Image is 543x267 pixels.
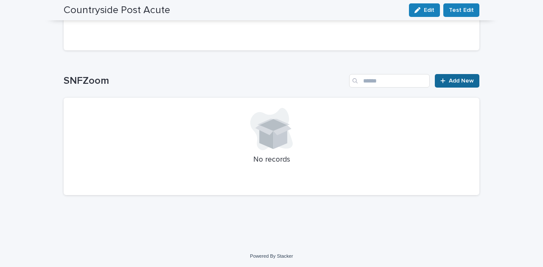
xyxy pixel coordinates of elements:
[424,7,434,13] span: Edit
[349,74,430,88] input: Search
[449,6,474,14] span: Test Edit
[435,74,479,88] a: Add New
[250,253,293,259] a: Powered By Stacker
[409,3,440,17] button: Edit
[443,3,479,17] button: Test Edit
[449,78,474,84] span: Add New
[64,4,170,17] h2: Countryside Post Acute
[74,155,469,165] p: No records
[64,75,346,87] h1: SNFZoom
